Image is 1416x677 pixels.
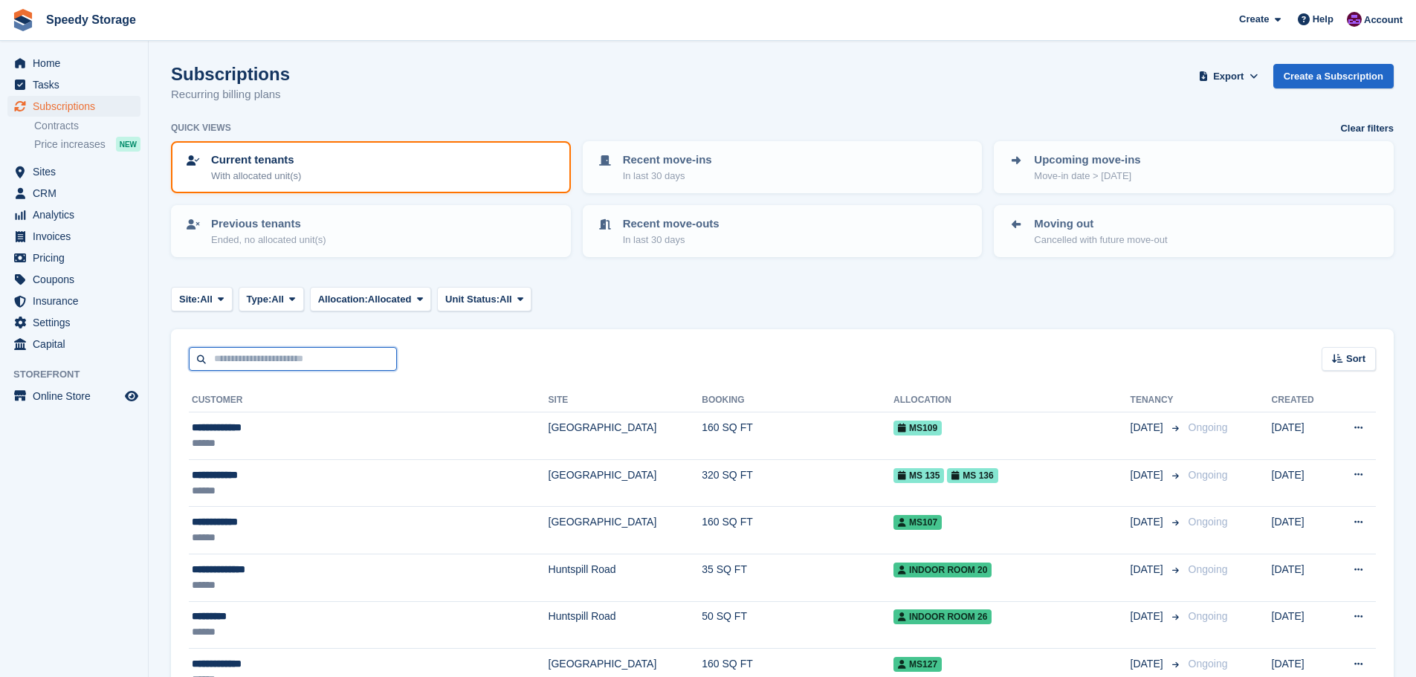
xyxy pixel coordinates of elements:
[171,121,231,135] h6: Quick views
[247,292,272,307] span: Type:
[211,169,301,184] p: With allocated unit(s)
[33,53,122,74] span: Home
[1189,563,1228,575] span: Ongoing
[1131,656,1166,672] span: [DATE]
[549,389,702,412] th: Site
[211,216,326,233] p: Previous tenants
[34,136,140,152] a: Price increases NEW
[549,601,702,649] td: Huntspill Road
[623,169,712,184] p: In last 30 days
[368,292,412,307] span: Allocated
[179,292,200,307] span: Site:
[7,386,140,406] a: menu
[1273,64,1394,88] a: Create a Subscription
[1272,459,1332,507] td: [DATE]
[33,183,122,204] span: CRM
[7,312,140,333] a: menu
[1272,601,1332,649] td: [DATE]
[1034,169,1140,184] p: Move-in date > [DATE]
[623,152,712,169] p: Recent move-ins
[34,137,106,152] span: Price increases
[893,421,942,435] span: MS109
[33,161,122,182] span: Sites
[995,207,1392,256] a: Moving out Cancelled with future move-out
[271,292,284,307] span: All
[12,9,34,31] img: stora-icon-8386f47178a22dfd0bd8f6a31ec36ba5ce8667c1dd55bd0f319d3a0aa187defe.svg
[549,507,702,554] td: [GEOGRAPHIC_DATA]
[310,287,431,311] button: Allocation: Allocated
[1272,507,1332,554] td: [DATE]
[702,412,893,460] td: 160 SQ FT
[7,204,140,225] a: menu
[7,74,140,95] a: menu
[1347,12,1362,27] img: Dan Jackson
[1189,658,1228,670] span: Ongoing
[7,247,140,268] a: menu
[1034,152,1140,169] p: Upcoming move-ins
[200,292,213,307] span: All
[702,389,893,412] th: Booking
[1196,64,1261,88] button: Export
[893,657,942,672] span: MS127
[7,161,140,182] a: menu
[893,609,992,624] span: Indoor Room 26
[549,554,702,601] td: Huntspill Road
[1213,69,1244,84] span: Export
[40,7,142,32] a: Speedy Storage
[123,387,140,405] a: Preview store
[7,53,140,74] a: menu
[1346,352,1365,366] span: Sort
[7,183,140,204] a: menu
[34,119,140,133] a: Contracts
[623,233,720,247] p: In last 30 days
[702,554,893,601] td: 35 SQ FT
[1272,389,1332,412] th: Created
[171,86,290,103] p: Recurring billing plans
[239,287,304,311] button: Type: All
[947,468,998,483] span: MS 136
[33,226,122,247] span: Invoices
[584,207,981,256] a: Recent move-outs In last 30 days
[33,247,122,268] span: Pricing
[171,64,290,84] h1: Subscriptions
[893,468,944,483] span: MS 135
[1131,467,1166,483] span: [DATE]
[1131,609,1166,624] span: [DATE]
[893,515,942,530] span: MS107
[1272,412,1332,460] td: [DATE]
[211,152,301,169] p: Current tenants
[623,216,720,233] p: Recent move-outs
[13,367,148,382] span: Storefront
[1131,562,1166,577] span: [DATE]
[893,563,992,577] span: Indoor Room 20
[172,207,569,256] a: Previous tenants Ended, no allocated unit(s)
[33,386,122,406] span: Online Store
[7,226,140,247] a: menu
[1131,420,1166,435] span: [DATE]
[893,389,1131,412] th: Allocation
[549,412,702,460] td: [GEOGRAPHIC_DATA]
[1034,233,1167,247] p: Cancelled with future move-out
[702,507,893,554] td: 160 SQ FT
[211,233,326,247] p: Ended, no allocated unit(s)
[33,312,122,333] span: Settings
[1189,421,1228,433] span: Ongoing
[500,292,512,307] span: All
[7,291,140,311] a: menu
[116,137,140,152] div: NEW
[1364,13,1403,27] span: Account
[7,96,140,117] a: menu
[584,143,981,192] a: Recent move-ins In last 30 days
[171,287,233,311] button: Site: All
[172,143,569,192] a: Current tenants With allocated unit(s)
[33,96,122,117] span: Subscriptions
[702,601,893,649] td: 50 SQ FT
[33,204,122,225] span: Analytics
[1340,121,1394,136] a: Clear filters
[7,269,140,290] a: menu
[1239,12,1269,27] span: Create
[1272,554,1332,601] td: [DATE]
[1189,610,1228,622] span: Ongoing
[1131,514,1166,530] span: [DATE]
[1189,469,1228,481] span: Ongoing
